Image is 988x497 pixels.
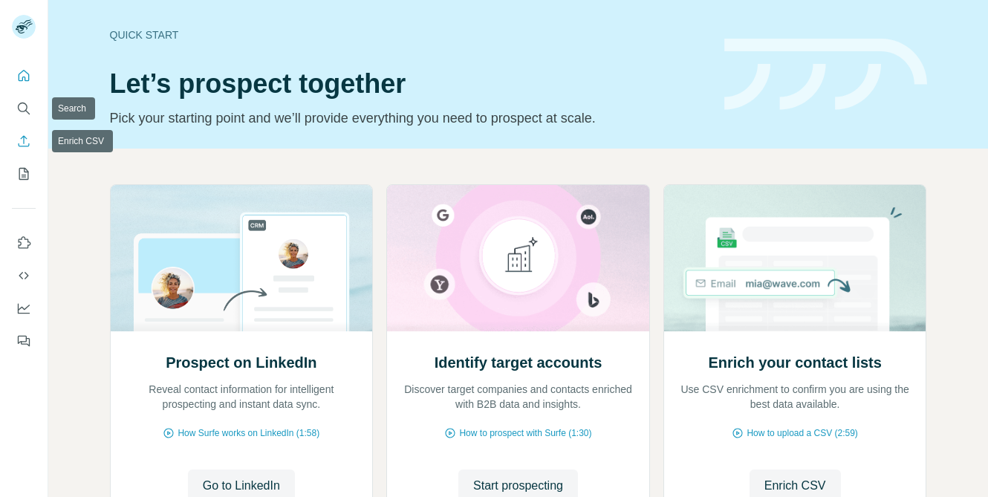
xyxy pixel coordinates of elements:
[459,426,591,440] span: How to prospect with Surfe (1:30)
[166,352,316,373] h2: Prospect on LinkedIn
[203,477,280,495] span: Go to LinkedIn
[12,328,36,354] button: Feedback
[110,27,706,42] div: Quick start
[178,426,319,440] span: How Surfe works on LinkedIn (1:58)
[747,426,857,440] span: How to upload a CSV (2:59)
[386,185,650,331] img: Identify target accounts
[110,185,374,331] img: Prospect on LinkedIn
[12,230,36,256] button: Use Surfe on LinkedIn
[12,262,36,289] button: Use Surfe API
[12,160,36,187] button: My lists
[402,382,634,412] p: Discover target companies and contacts enriched with B2B data and insights.
[473,477,563,495] span: Start prospecting
[12,95,36,122] button: Search
[724,39,927,111] img: banner
[708,352,881,373] h2: Enrich your contact lists
[12,128,36,155] button: Enrich CSV
[679,382,911,412] p: Use CSV enrichment to confirm you are using the best data available.
[12,62,36,89] button: Quick start
[126,382,358,412] p: Reveal contact information for intelligent prospecting and instant data sync.
[110,69,706,99] h1: Let’s prospect together
[663,185,927,331] img: Enrich your contact lists
[110,108,706,129] p: Pick your starting point and we’ll provide everything you need to prospect at scale.
[435,352,602,373] h2: Identify target accounts
[764,477,826,495] span: Enrich CSV
[12,295,36,322] button: Dashboard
